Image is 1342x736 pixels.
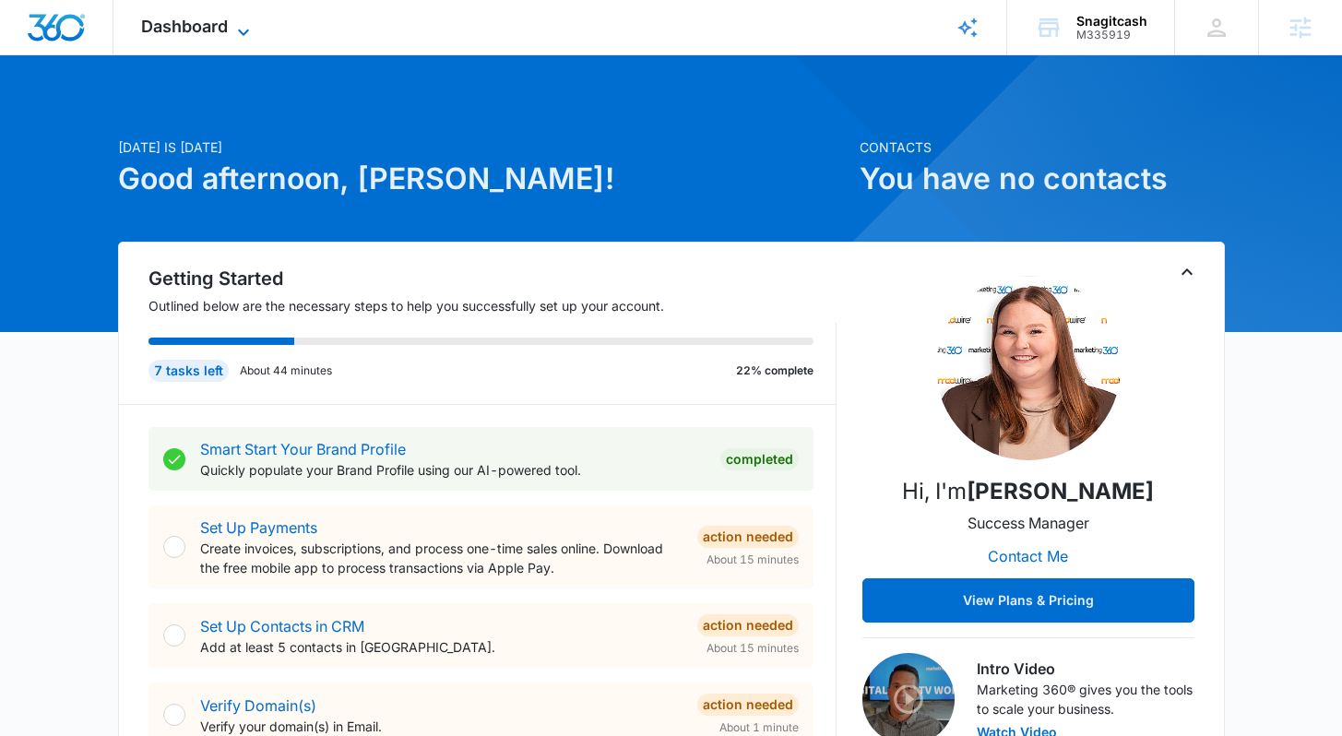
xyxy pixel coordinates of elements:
p: Outlined below are the necessary steps to help you successfully set up your account. [148,296,837,315]
h1: Good afternoon, [PERSON_NAME]! [118,157,849,201]
div: Action Needed [697,614,799,636]
h2: Getting Started [148,265,837,292]
p: Add at least 5 contacts in [GEOGRAPHIC_DATA]. [200,637,683,657]
button: Contact Me [969,534,1087,578]
span: Dashboard [141,17,228,36]
div: Completed [720,448,799,470]
p: Quickly populate your Brand Profile using our AI-powered tool. [200,460,706,480]
button: Toggle Collapse [1176,261,1198,283]
p: [DATE] is [DATE] [118,137,849,157]
p: Marketing 360® gives you the tools to scale your business. [977,680,1194,718]
a: Verify Domain(s) [200,696,316,715]
div: Action Needed [697,526,799,548]
span: About 1 minute [719,719,799,736]
div: account name [1076,14,1147,29]
p: 22% complete [736,362,814,379]
p: Verify your domain(s) in Email. [200,717,683,736]
a: Smart Start Your Brand Profile [200,440,406,458]
p: Contacts [860,137,1225,157]
p: Create invoices, subscriptions, and process one-time sales online. Download the free mobile app t... [200,539,683,577]
p: Success Manager [968,512,1089,534]
p: About 44 minutes [240,362,332,379]
div: 7 tasks left [148,360,229,382]
div: account id [1076,29,1147,42]
span: About 15 minutes [707,552,799,568]
span: About 15 minutes [707,640,799,657]
strong: [PERSON_NAME] [967,478,1154,505]
img: Lauren Moss [936,276,1121,460]
h1: You have no contacts [860,157,1225,201]
p: Hi, I'm [902,475,1154,508]
h3: Intro Video [977,658,1194,680]
a: Set Up Contacts in CRM [200,617,364,635]
button: View Plans & Pricing [862,578,1194,623]
div: Action Needed [697,694,799,716]
a: Set Up Payments [200,518,317,537]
